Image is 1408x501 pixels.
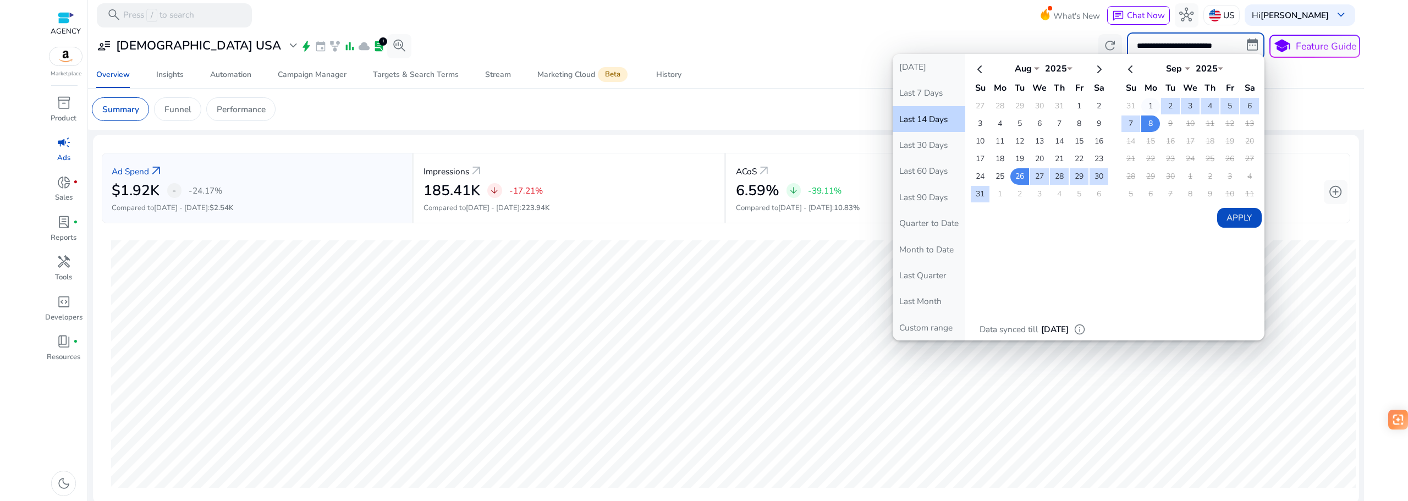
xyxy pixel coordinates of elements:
[1039,63,1072,75] div: 2025
[424,203,714,214] p: Compared to :
[57,476,71,491] span: dark_mode
[44,133,83,173] a: campaignAds
[893,54,965,80] button: [DATE]
[736,165,757,178] p: ACoS
[73,180,78,185] span: fiber_manual_record
[521,203,549,213] span: 223.94K
[373,40,385,52] span: lab_profile
[509,186,543,195] p: -17.21%
[736,203,1027,214] p: Compared to :
[112,203,402,214] p: Compared to :
[736,182,779,200] h2: 6.59%
[466,203,520,213] span: [DATE] - [DATE]
[44,292,83,332] a: code_blocksDevelopers
[778,203,832,213] span: [DATE] - [DATE]
[286,38,300,53] span: expand_more
[789,186,799,196] span: arrow_downward
[1190,63,1223,75] div: 2025
[47,352,80,363] p: Resources
[757,164,771,178] a: arrow_outward
[1324,180,1348,204] button: add_circle
[57,175,71,190] span: donut_small
[96,71,130,79] div: Overview
[154,203,208,213] span: [DATE] - [DATE]
[73,339,78,344] span: fiber_manual_record
[329,40,341,52] span: family_history
[57,153,70,164] p: Ads
[893,106,965,132] button: Last 14 Days
[57,215,71,229] span: lab_profile
[490,186,499,196] span: arrow_downward
[149,164,163,178] a: arrow_outward
[893,236,965,262] button: Month to Date
[893,288,965,314] button: Last Month
[112,165,149,178] p: Ad Spend
[1328,185,1343,199] span: add_circle
[45,312,82,323] p: Developers
[44,252,83,292] a: handymanTools
[808,186,842,195] p: -39.11%
[278,71,346,79] div: Campaign Manager
[1103,38,1117,53] span: refresh
[44,173,83,212] a: donut_smallfiber_manual_recordSales
[164,103,191,115] p: Funnel
[893,315,965,340] button: Custom range
[656,71,681,79] div: History
[392,38,406,53] span: search_insights
[102,103,139,115] p: Summary
[893,184,965,210] button: Last 90 Days
[315,40,327,52] span: event
[116,38,281,53] h3: [DEMOGRAPHIC_DATA] USA
[1041,323,1069,335] p: [DATE]
[51,233,76,244] p: Reports
[57,135,71,150] span: campaign
[44,93,83,133] a: inventory_2Product
[1273,37,1291,55] span: school
[217,103,266,115] p: Performance
[893,158,965,184] button: Last 60 Days
[57,295,71,309] span: code_blocks
[189,186,222,195] p: -24.17%
[210,203,233,213] span: $2.54K
[893,132,965,158] button: Last 30 Days
[44,213,83,252] a: lab_profilefiber_manual_recordReports
[834,203,860,213] span: 10.83%
[893,210,965,236] button: Quarter to Date
[424,182,480,200] h2: 185.41K
[1217,208,1262,228] button: Apply
[55,192,73,203] p: Sales
[112,182,159,200] h2: $1.92K
[51,70,81,78] p: Marketplace
[469,164,483,178] a: arrow_outward
[893,80,965,106] button: Last 7 Days
[73,220,78,225] span: fiber_manual_record
[1007,63,1039,75] div: Aug
[373,71,459,79] div: Targets & Search Terms
[210,71,251,79] div: Automation
[485,71,511,79] div: Stream
[300,40,312,52] span: bolt
[537,70,630,80] div: Marketing Cloud
[1157,63,1190,75] div: Sep
[172,183,176,197] span: -
[156,71,184,79] div: Insights
[55,272,72,283] p: Tools
[980,323,1038,335] p: Data synced till
[57,255,71,269] span: handyman
[598,67,628,82] span: Beta
[44,332,83,372] a: book_4fiber_manual_recordResources
[344,40,356,52] span: bar_chart
[893,262,965,288] button: Last Quarter
[51,113,76,124] p: Product
[1074,323,1086,335] span: info
[50,47,82,65] img: amazon.svg
[424,165,469,178] p: Impressions
[358,40,370,52] span: cloud
[57,96,71,110] span: inventory_2
[57,334,71,349] span: book_4
[97,38,111,53] span: user_attributes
